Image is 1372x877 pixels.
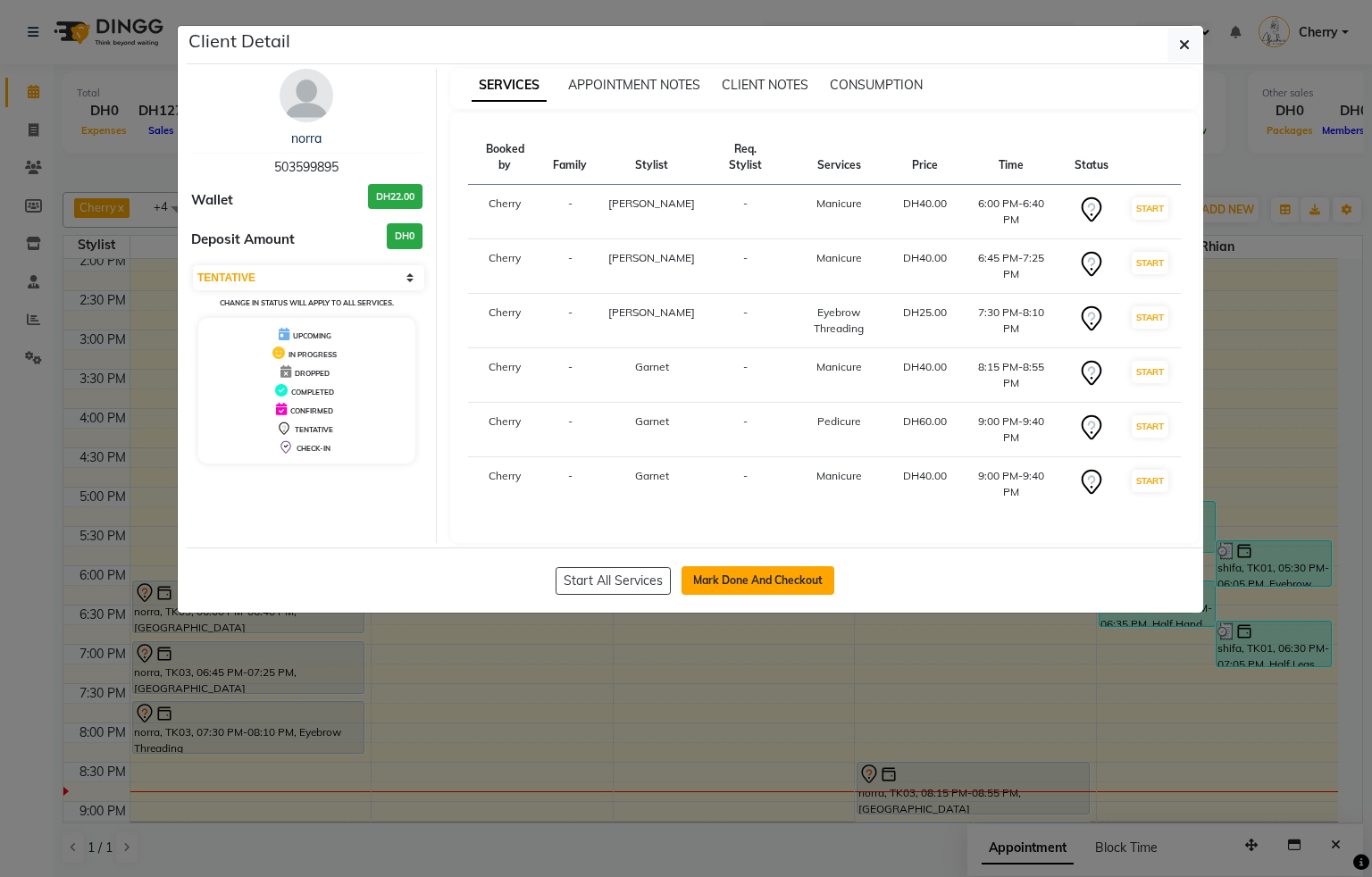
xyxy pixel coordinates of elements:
[291,130,322,146] a: norra
[796,359,882,375] div: Manicure
[542,294,598,348] td: -
[796,305,882,337] div: Eyebrow Threading
[468,185,543,239] td: Cherry
[295,369,330,378] span: DROPPED
[682,566,834,595] button: Mark Done And Checkout
[468,239,543,294] td: Cherry
[1064,130,1119,185] th: Status
[958,403,1064,457] td: 9:00 PM-9:40 PM
[568,77,700,93] span: APPOINTMENT NOTES
[293,331,331,340] span: UPCOMING
[722,77,808,93] span: CLIENT NOTES
[542,403,598,457] td: -
[706,294,785,348] td: -
[608,251,695,264] span: [PERSON_NAME]
[958,185,1064,239] td: 6:00 PM-6:40 PM
[830,77,923,93] span: CONSUMPTION
[608,196,695,210] span: [PERSON_NAME]
[368,184,422,210] h3: DH22.00
[635,414,669,428] span: Garnet
[1132,361,1168,383] button: START
[290,406,333,415] span: CONFIRMED
[796,250,882,266] div: Manicure
[542,457,598,512] td: -
[958,239,1064,294] td: 6:45 PM-7:25 PM
[542,348,598,403] td: -
[289,350,337,359] span: IN PROGRESS
[598,130,706,185] th: Stylist
[297,444,330,453] span: CHECK-IN
[706,457,785,512] td: -
[472,70,547,102] span: SERVICES
[706,403,785,457] td: -
[468,457,543,512] td: Cherry
[468,130,543,185] th: Booked by
[274,159,339,175] span: 503599895
[291,388,334,397] span: COMPLETED
[903,413,947,430] div: DH60.00
[468,403,543,457] td: Cherry
[1132,415,1168,438] button: START
[1132,197,1168,220] button: START
[220,298,394,307] small: Change in status will apply to all services.
[796,196,882,212] div: Manicure
[556,567,671,595] button: Start All Services
[903,305,947,321] div: DH25.00
[1132,252,1168,274] button: START
[542,130,598,185] th: Family
[958,294,1064,348] td: 7:30 PM-8:10 PM
[706,130,785,185] th: Req. Stylist
[796,468,882,484] div: Manicure
[1132,470,1168,492] button: START
[468,294,543,348] td: Cherry
[958,348,1064,403] td: 8:15 PM-8:55 PM
[796,413,882,430] div: Pedicure
[191,190,233,211] span: Wallet
[542,185,598,239] td: -
[706,185,785,239] td: -
[903,468,947,484] div: DH40.00
[892,130,958,185] th: Price
[191,230,295,250] span: Deposit Amount
[1132,306,1168,329] button: START
[542,239,598,294] td: -
[295,425,333,434] span: TENTATIVE
[903,359,947,375] div: DH40.00
[635,360,669,373] span: Garnet
[706,239,785,294] td: -
[903,250,947,266] div: DH40.00
[608,305,695,319] span: [PERSON_NAME]
[958,457,1064,512] td: 9:00 PM-9:40 PM
[280,69,333,122] img: avatar
[635,469,669,482] span: Garnet
[468,348,543,403] td: Cherry
[387,223,422,249] h3: DH0
[188,28,290,54] h5: Client Detail
[706,348,785,403] td: -
[903,196,947,212] div: DH40.00
[785,130,892,185] th: Services
[958,130,1064,185] th: Time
